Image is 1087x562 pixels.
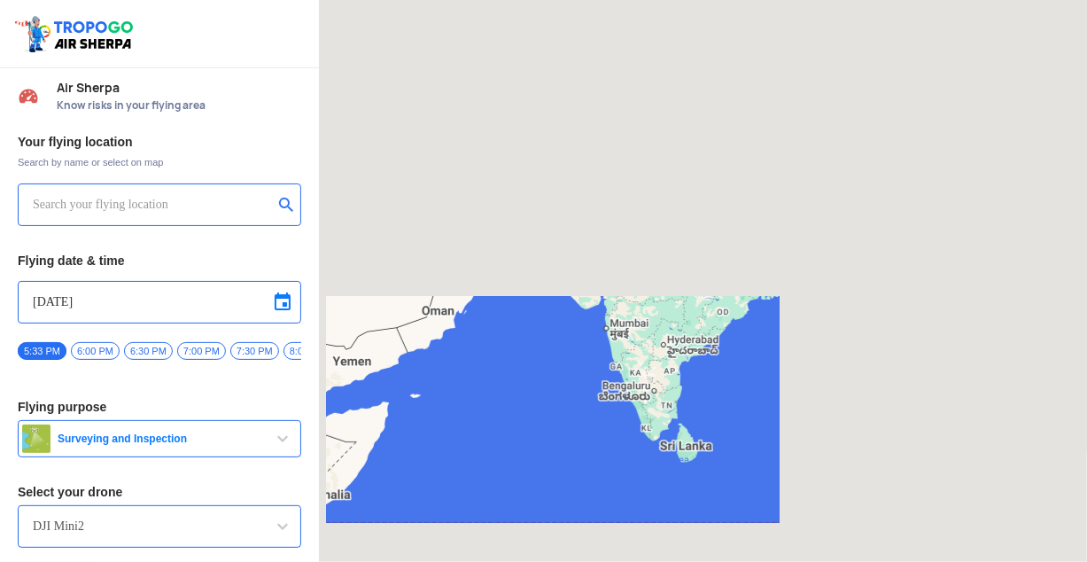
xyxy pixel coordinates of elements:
span: 5:33 PM [18,342,66,360]
img: ic_tgdronemaps.svg [13,13,139,54]
img: survey.png [22,425,50,453]
span: Surveying and Inspection [50,432,272,446]
button: Surveying and Inspection [18,420,301,457]
input: Search your flying location [33,194,273,215]
h3: Flying purpose [18,401,301,413]
h3: Flying date & time [18,254,301,267]
span: 6:30 PM [124,342,173,360]
span: Air Sherpa [57,81,301,95]
span: Know risks in your flying area [57,98,301,113]
h3: Select your drone [18,486,301,498]
span: 8:00 PM [283,342,332,360]
span: 7:30 PM [230,342,279,360]
img: Risk Scores [18,85,39,106]
span: Search by name or select on map [18,155,301,169]
span: 7:00 PM [177,342,226,360]
input: Select Date [33,292,286,313]
h3: Your flying location [18,136,301,148]
span: 6:00 PM [71,342,120,360]
input: Search by name or Brand [33,516,286,537]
